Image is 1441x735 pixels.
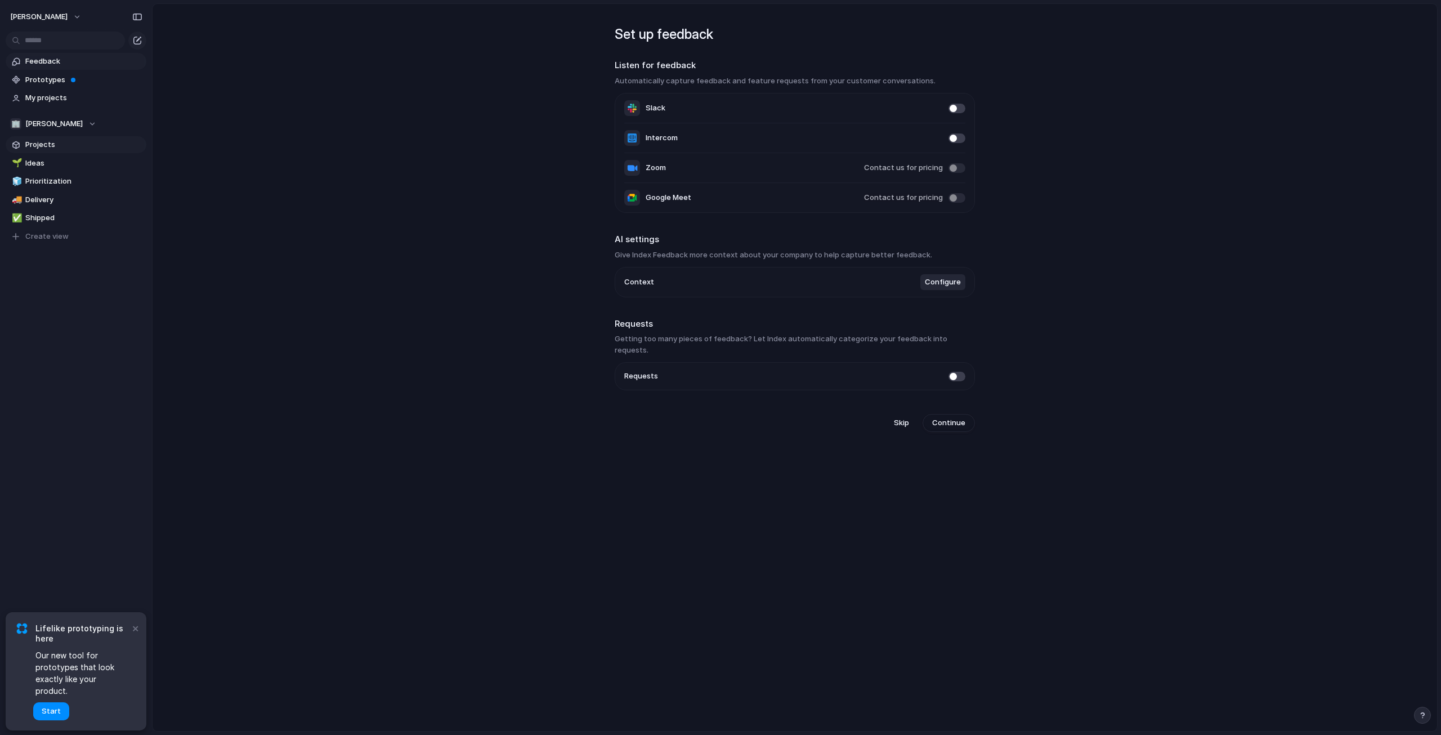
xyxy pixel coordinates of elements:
[25,139,142,150] span: Projects
[615,59,975,72] h2: Listen for feedback
[10,11,68,23] span: [PERSON_NAME]
[25,56,142,67] span: Feedback
[12,175,20,188] div: 🧊
[615,333,975,355] h3: Getting too many pieces of feedback? Let Index automatically categorize your feedback into requests.
[12,193,20,206] div: 🚚
[615,24,975,44] h1: Set up feedback
[920,274,965,290] button: Configure
[12,212,20,225] div: ✅
[894,417,909,429] span: Skip
[10,176,21,187] button: 🧊
[885,414,918,432] button: Skip
[10,194,21,206] button: 🚚
[6,173,146,190] a: 🧊Prioritization
[12,157,20,170] div: 🌱
[615,250,975,261] h3: Give Index Feedback more context about your company to help capture better feedback.
[25,194,142,206] span: Delivery
[646,132,678,144] span: Intercom
[646,192,691,203] span: Google Meet
[6,90,146,106] a: My projects
[864,162,943,173] span: Contact us for pricing
[6,210,146,226] a: ✅Shipped
[646,162,666,173] span: Zoom
[6,53,146,70] a: Feedback
[25,118,83,130] span: [PERSON_NAME]
[615,318,975,331] h2: Requests
[864,192,943,203] span: Contact us for pricing
[624,371,658,382] span: Requests
[10,118,21,130] div: 🏢
[615,233,975,246] h2: AI settings
[6,72,146,88] a: Prototypes
[925,277,961,288] span: Configure
[923,414,975,432] button: Continue
[6,228,146,245] button: Create view
[42,706,61,717] span: Start
[932,417,965,429] span: Continue
[10,212,21,224] button: ✅
[25,74,142,86] span: Prototypes
[6,136,146,153] a: Projects
[25,231,69,242] span: Create view
[6,191,146,208] a: 🚚Delivery
[646,103,665,114] span: Slack
[25,176,142,187] span: Prioritization
[35,623,129,644] span: Lifelike prototyping is here
[25,92,142,104] span: My projects
[25,212,142,224] span: Shipped
[5,8,87,26] button: [PERSON_NAME]
[10,158,21,169] button: 🌱
[6,155,146,172] a: 🌱Ideas
[35,649,129,697] span: Our new tool for prototypes that look exactly like your product.
[128,621,142,635] button: Dismiss
[6,115,146,132] button: 🏢[PERSON_NAME]
[33,702,69,720] button: Start
[624,277,654,288] span: Context
[615,75,975,87] h3: Automatically capture feedback and feature requests from your customer conversations.
[25,158,142,169] span: Ideas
